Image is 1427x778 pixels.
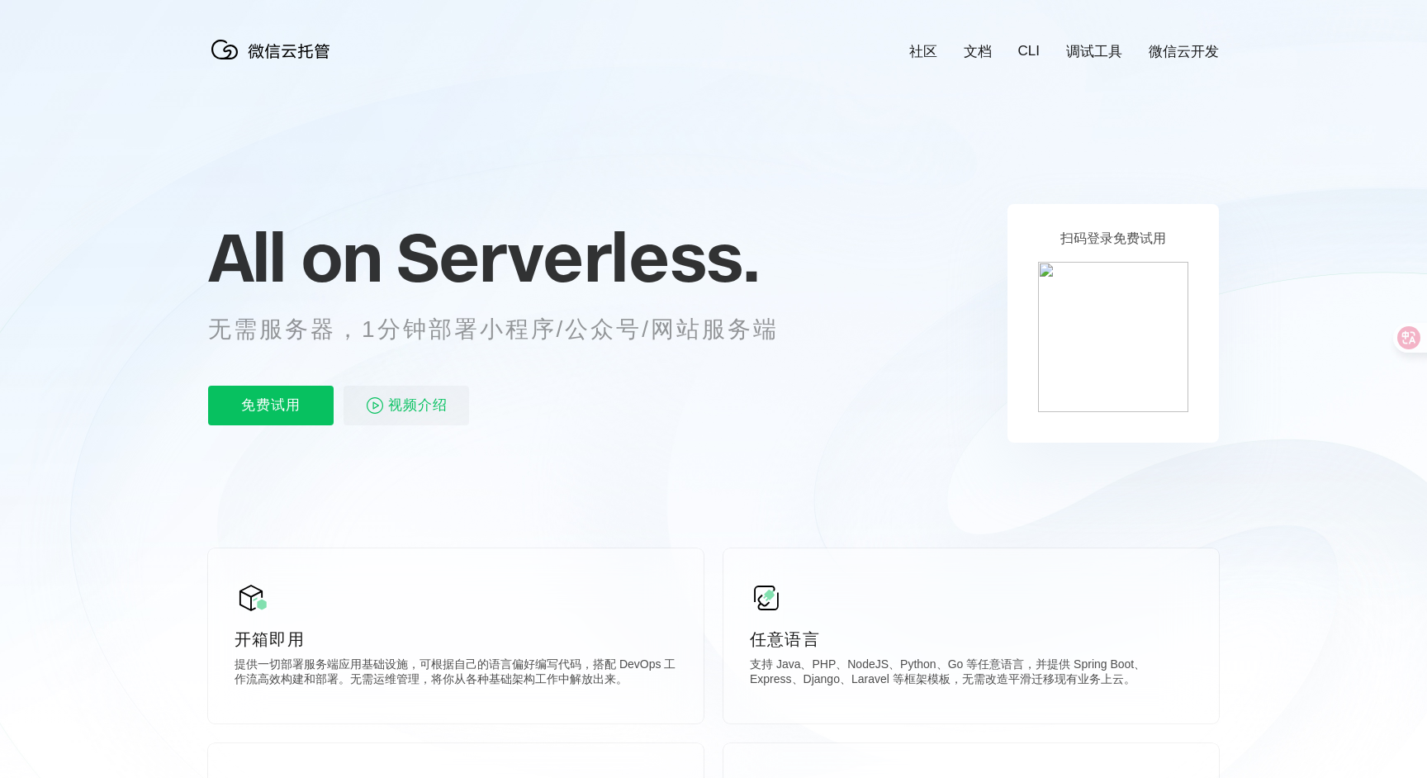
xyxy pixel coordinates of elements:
a: 微信云托管 [208,55,340,69]
span: Serverless. [396,216,759,298]
p: 支持 Java、PHP、NodeJS、Python、Go 等任意语言，并提供 Spring Boot、Express、Django、Laravel 等框架模板，无需改造平滑迁移现有业务上云。 [750,657,1192,690]
p: 提供一切部署服务端应用基础设施，可根据自己的语言偏好编写代码，搭配 DevOps 工作流高效构建和部署。无需运维管理，将你从各种基础架构工作中解放出来。 [235,657,677,690]
p: 扫码登录免费试用 [1060,230,1166,248]
a: CLI [1018,43,1040,59]
a: 调试工具 [1066,42,1122,61]
img: 微信云托管 [208,33,340,66]
p: 任意语言 [750,628,1192,651]
a: 社区 [909,42,937,61]
a: 文档 [964,42,992,61]
span: All on [208,216,381,298]
p: 无需服务器，1分钟部署小程序/公众号/网站服务端 [208,313,809,346]
img: video_play.svg [365,396,385,415]
p: 开箱即用 [235,628,677,651]
p: 免费试用 [208,386,334,425]
a: 微信云开发 [1149,42,1219,61]
span: 视频介绍 [388,386,448,425]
